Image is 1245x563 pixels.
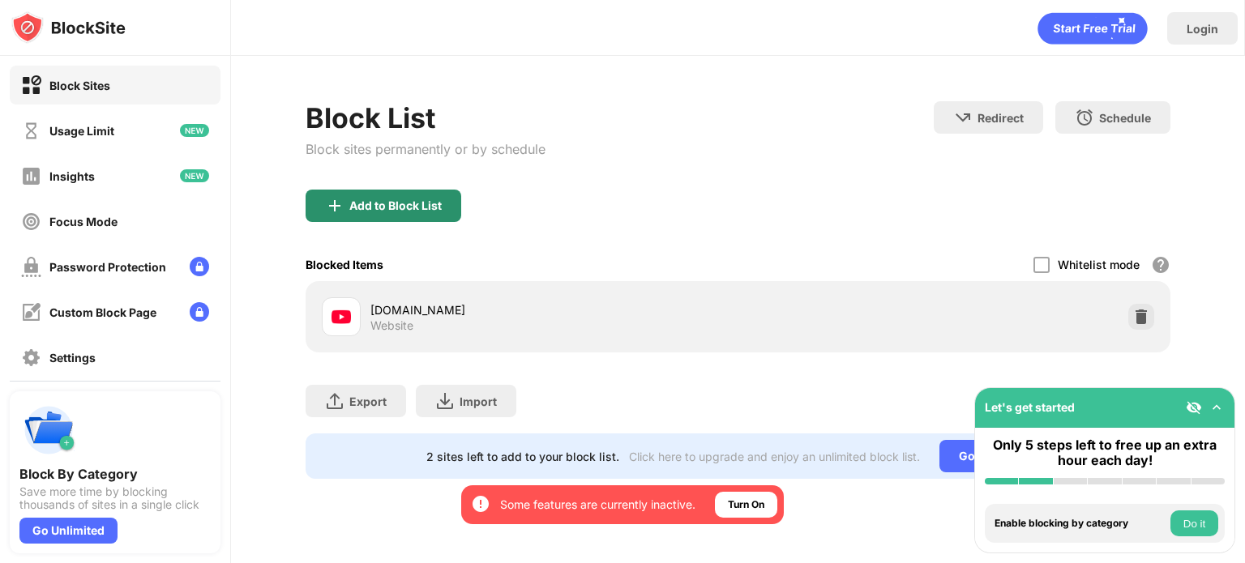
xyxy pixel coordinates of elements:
[180,124,209,137] img: new-icon.svg
[49,169,95,183] div: Insights
[1058,258,1140,271] div: Whitelist mode
[349,395,387,408] div: Export
[49,79,110,92] div: Block Sites
[629,450,920,463] div: Click here to upgrade and enjoy an unlimited block list.
[19,518,118,544] div: Go Unlimited
[460,395,497,408] div: Import
[978,111,1024,125] div: Redirect
[306,258,383,271] div: Blocked Items
[49,215,118,228] div: Focus Mode
[21,257,41,277] img: password-protection-off.svg
[370,301,738,318] div: [DOMAIN_NAME]
[349,199,442,212] div: Add to Block List
[426,450,619,463] div: 2 sites left to add to your block list.
[19,401,78,459] img: push-categories.svg
[21,166,41,186] img: insights-off.svg
[190,302,209,322] img: lock-menu.svg
[1209,399,1225,416] img: omni-setup-toggle.svg
[1187,22,1218,36] div: Login
[985,400,1075,414] div: Let's get started
[49,305,156,319] div: Custom Block Page
[21,75,41,96] img: block-on.svg
[306,101,545,134] div: Block List
[190,257,209,276] img: lock-menu.svg
[49,260,166,274] div: Password Protection
[180,169,209,182] img: new-icon.svg
[1186,399,1202,416] img: eye-not-visible.svg
[370,318,413,333] div: Website
[49,124,114,138] div: Usage Limit
[21,121,41,141] img: time-usage-off.svg
[21,302,41,322] img: customize-block-page-off.svg
[939,440,1050,472] div: Go Unlimited
[11,11,126,44] img: logo-blocksite.svg
[1037,12,1148,45] div: animation
[995,518,1166,529] div: Enable blocking by category
[500,497,695,513] div: Some features are currently inactive.
[728,497,764,513] div: Turn On
[1170,510,1218,536] button: Do it
[49,351,96,365] div: Settings
[21,211,41,232] img: focus-off.svg
[19,466,211,482] div: Block By Category
[332,307,351,326] img: favicons
[985,437,1225,468] div: Only 5 steps left to free up an extra hour each day!
[21,348,41,368] img: settings-off.svg
[471,494,490,514] img: error-circle-white.svg
[1099,111,1151,125] div: Schedule
[306,141,545,157] div: Block sites permanently or by schedule
[19,485,211,511] div: Save more time by blocking thousands of sites in a single click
